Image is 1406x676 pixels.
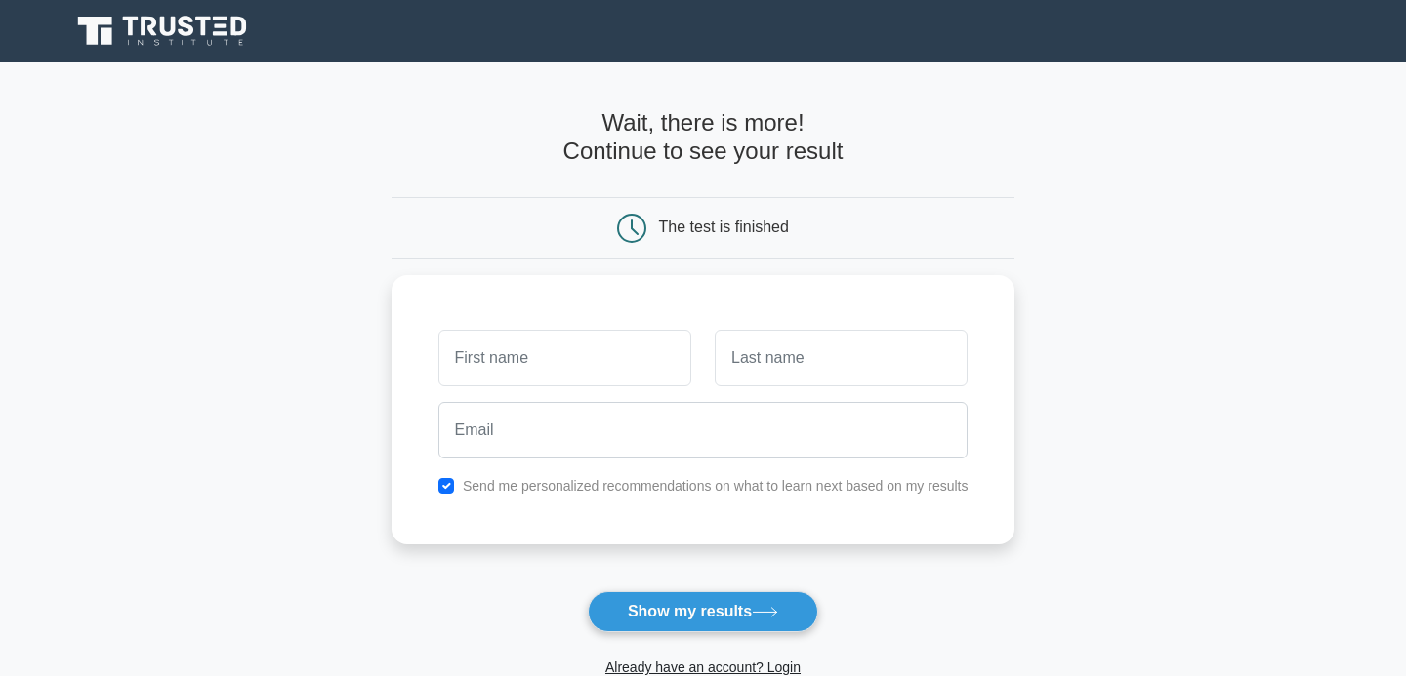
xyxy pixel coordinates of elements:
button: Show my results [588,591,818,632]
div: The test is finished [659,219,789,235]
input: Email [438,402,969,458]
input: First name [438,330,691,386]
h4: Wait, there is more! Continue to see your result [392,109,1015,166]
label: Send me personalized recommendations on what to learn next based on my results [463,478,969,494]
a: Already have an account? Login [605,659,801,675]
input: Last name [715,330,968,386]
